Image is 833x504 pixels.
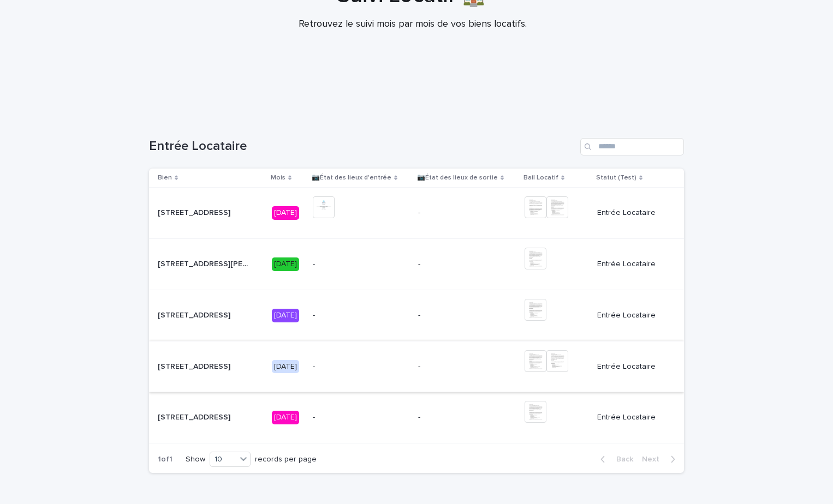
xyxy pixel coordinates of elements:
[149,446,181,473] p: 1 of 1
[158,172,172,184] p: Bien
[418,208,509,218] p: -
[194,19,631,31] p: Retrouvez le suivi mois par mois de vos biens locatifs.
[313,413,404,422] p: -
[523,172,558,184] p: Bail Locatif
[418,260,509,269] p: -
[149,341,684,392] tr: [STREET_ADDRESS][STREET_ADDRESS] [DATE]--Entrée Locataire
[186,455,205,464] p: Show
[272,411,299,424] div: [DATE]
[418,311,509,320] p: -
[255,455,317,464] p: records per page
[580,138,684,155] input: Search
[149,290,684,341] tr: [STREET_ADDRESS][STREET_ADDRESS] [DATE]--Entrée Locataire
[418,362,509,371] p: -
[597,413,667,422] p: Entrée Locataire
[158,411,233,422] p: 7 rue du Perron Oullins 69600
[149,188,684,239] tr: [STREET_ADDRESS][STREET_ADDRESS] [DATE]-Entrée Locataire
[149,392,684,443] tr: [STREET_ADDRESS][STREET_ADDRESS] [DATE]--Entrée Locataire
[149,238,684,290] tr: [STREET_ADDRESS][PERSON_NAME][STREET_ADDRESS][PERSON_NAME] [DATE]--Entrée Locataire
[312,172,391,184] p: 📷État des lieux d'entrée
[597,260,667,269] p: Entrée Locataire
[313,260,404,269] p: -
[597,311,667,320] p: Entrée Locataire
[271,172,285,184] p: Mois
[272,206,299,220] div: [DATE]
[597,362,667,371] p: Entrée Locataire
[313,311,404,320] p: -
[313,362,404,371] p: -
[149,139,576,154] h1: Entrée Locataire
[272,257,299,271] div: [DATE]
[418,413,509,422] p: -
[642,455,666,463] span: Next
[272,309,299,322] div: [DATE]
[610,455,633,463] span: Back
[272,360,299,374] div: [DATE]
[417,172,498,184] p: 📷État des lieux de sortie
[597,208,667,218] p: Entrée Locataire
[638,454,684,464] button: Next
[210,454,236,465] div: 10
[596,172,636,184] p: Statut (Test)
[158,360,233,371] p: 7 rue du Perron Oullins 69600
[158,206,233,218] p: 45 Rue du Bon Pasteur-Lyon-69001
[592,454,638,464] button: Back
[158,309,233,320] p: 45 Rue du Bon Pasteur-Lyon-69001
[158,257,251,269] p: 8 Rue Joseph Serlin-Lyon-69001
